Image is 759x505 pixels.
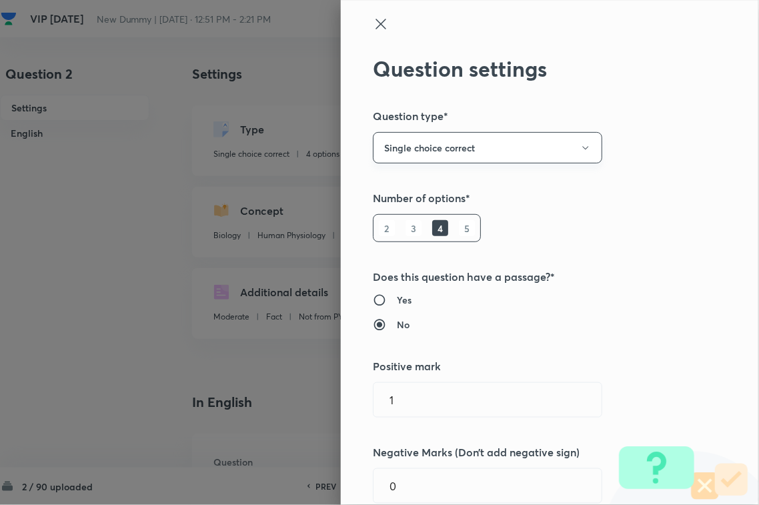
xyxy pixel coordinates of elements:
[373,383,602,417] input: Positive marks
[373,190,682,206] h5: Number of options*
[373,444,682,460] h5: Negative Marks (Don’t add negative sign)
[379,220,395,236] h6: 2
[397,318,410,332] h6: No
[397,293,412,307] h6: Yes
[373,56,682,81] h2: Question settings
[373,469,602,503] input: Negative marks
[459,220,475,236] h6: 5
[373,132,602,163] button: Single choice correct
[373,269,682,285] h5: Does this question have a passage?*
[373,358,682,374] h5: Positive mark
[373,108,682,124] h5: Question type*
[406,220,422,236] h6: 3
[432,220,448,236] h6: 4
